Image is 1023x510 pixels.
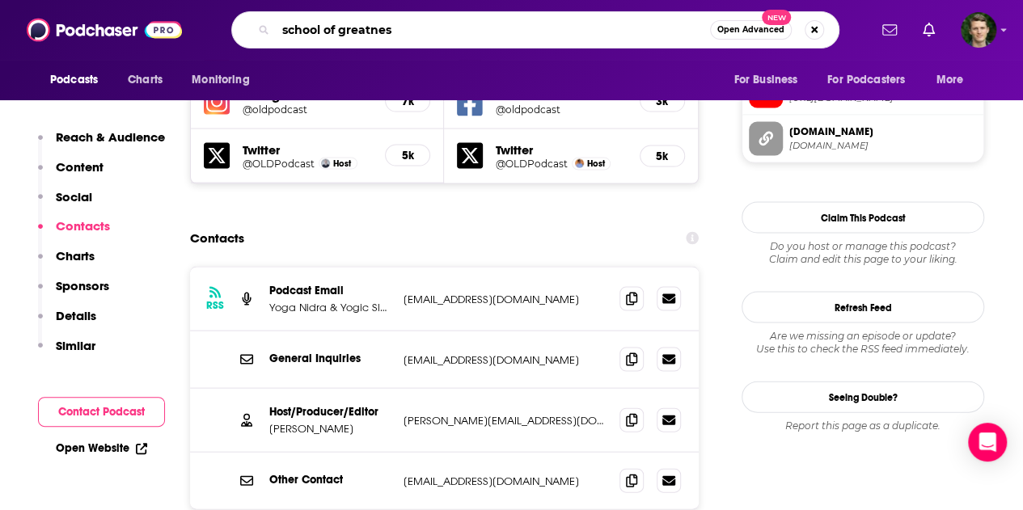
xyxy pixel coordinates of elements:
button: open menu [925,65,984,95]
button: open menu [817,65,928,95]
h5: 3k [653,95,671,108]
div: Claim and edit this page to your liking. [742,240,984,266]
div: Open Intercom Messenger [968,423,1007,462]
button: Contacts [38,218,110,248]
a: Show notifications dropdown [876,16,903,44]
a: Open Website [56,441,147,455]
button: Social [38,189,92,219]
img: iconImage [204,89,230,115]
p: [PERSON_NAME] [269,422,391,436]
p: Details [56,308,96,323]
button: Sponsors [38,278,109,308]
a: Seeing Double? [742,381,984,413]
p: Yoga Nidra & Yogic Sleep [269,301,391,314]
span: For Podcasters [827,69,905,91]
span: Charts [128,69,163,91]
p: Contacts [56,218,110,234]
span: oldpodcast.com [789,140,977,152]
p: [EMAIL_ADDRESS][DOMAIN_NAME] [404,474,607,488]
span: Monitoring [192,69,249,91]
p: Podcast Email [269,284,391,297]
button: Similar [38,338,95,368]
p: Other Contact [269,473,391,487]
p: Content [56,159,104,175]
h5: 5k [653,150,671,163]
span: Podcasts [50,69,98,91]
a: Show notifications dropdown [916,16,941,44]
h3: RSS [206,299,224,312]
p: Host/Producer/Editor [269,405,391,419]
a: @OLDPodcast [496,158,568,170]
span: Open Advanced [717,26,784,34]
span: Host [333,158,351,169]
span: Do you host or manage this podcast? [742,240,984,253]
img: Podchaser - Follow, Share and Rate Podcasts [27,15,182,45]
span: [DOMAIN_NAME] [789,124,977,139]
span: Host [587,158,605,169]
p: General Inquiries [269,352,391,365]
span: Logged in as drew.kilman [961,12,996,48]
span: For Business [733,69,797,91]
p: Sponsors [56,278,109,293]
a: Charts [117,65,172,95]
button: Content [38,159,104,189]
div: Report this page as a duplicate. [742,419,984,432]
h5: Twitter [243,142,372,158]
p: Social [56,189,92,204]
p: [PERSON_NAME][EMAIL_ADDRESS][DOMAIN_NAME] [404,414,607,428]
button: Contact Podcast [38,397,165,427]
p: Reach & Audience [56,129,165,145]
button: open menu [39,65,119,95]
button: Details [38,308,96,338]
h5: 7k [399,95,416,108]
img: Justin Malik [321,159,330,168]
a: [DOMAIN_NAME][DOMAIN_NAME] [749,122,977,156]
button: open menu [180,65,270,95]
img: User Profile [961,12,996,48]
span: More [936,69,964,91]
button: Charts [38,248,95,278]
button: Claim This Podcast [742,202,984,234]
p: Similar [56,338,95,353]
h5: 5k [399,149,416,162]
p: [EMAIL_ADDRESS][DOMAIN_NAME] [404,293,607,306]
h2: Contacts [190,223,244,254]
p: [EMAIL_ADDRESS][DOMAIN_NAME] [404,353,607,367]
span: New [762,10,791,25]
button: open menu [722,65,818,95]
button: Refresh Feed [742,292,984,323]
img: Justin Malik [575,159,584,168]
button: Show profile menu [961,12,996,48]
h5: Twitter [496,142,626,158]
div: Search podcasts, credits, & more... [231,11,839,48]
p: Charts [56,248,95,263]
a: @OLDPodcast [243,158,315,170]
div: Are we missing an episode or update? Use this to check the RSS feed immediately. [742,330,984,356]
a: @oldpodcast [243,103,372,116]
button: Open AdvancedNew [710,20,792,40]
button: Reach & Audience [38,129,165,159]
a: @oldpodcast [496,103,626,116]
input: Search podcasts, credits, & more... [276,17,710,43]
